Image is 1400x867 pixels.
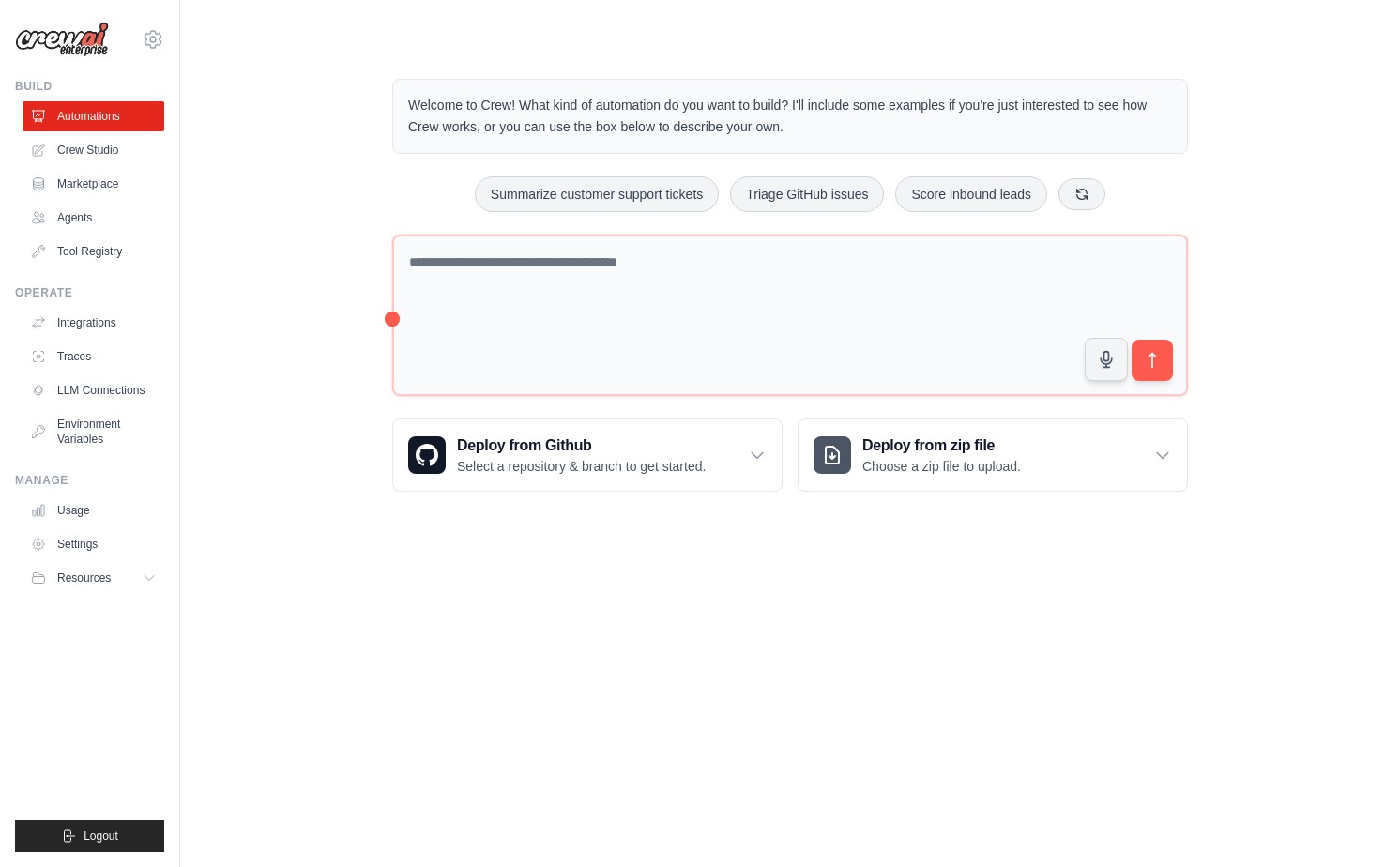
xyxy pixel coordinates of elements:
[23,375,164,405] a: LLM Connections
[457,434,706,457] h3: Deploy from Github
[23,342,164,372] a: Traces
[15,22,109,57] img: Logo
[23,495,164,525] a: Usage
[23,529,164,559] a: Settings
[15,285,164,300] div: Operate
[730,176,884,212] button: Triage GitHub issues
[15,79,164,94] div: Build
[23,135,164,165] a: Crew Studio
[895,176,1047,212] button: Score inbound leads
[23,236,164,266] a: Tool Registry
[408,95,1172,138] p: Welcome to Crew! What kind of automation do you want to build? I'll include some examples if you'...
[475,176,719,212] button: Summarize customer support tickets
[23,169,164,199] a: Marketplace
[23,409,164,454] a: Environment Variables
[862,434,1021,457] h3: Deploy from zip file
[862,457,1021,476] p: Choose a zip file to upload.
[457,457,706,476] p: Select a repository & branch to get started.
[23,203,164,233] a: Agents
[23,308,164,338] a: Integrations
[15,473,164,488] div: Manage
[15,820,164,852] button: Logout
[23,101,164,131] a: Automations
[23,563,164,593] button: Resources
[57,570,111,586] span: Resources
[84,829,118,844] span: Logout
